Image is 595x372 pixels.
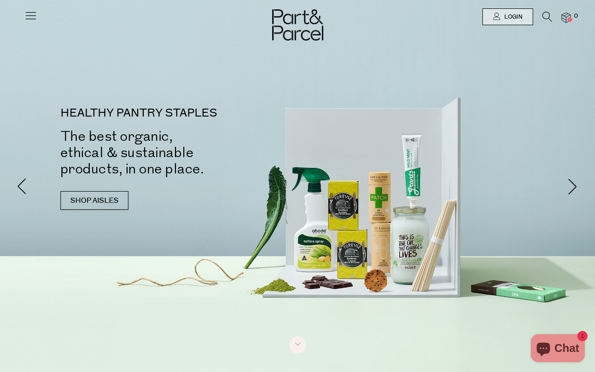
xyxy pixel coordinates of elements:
h2: The best organic, ethical & sustainable products, in one place. [60,128,312,177]
a: 0 [562,13,571,22]
span: 0 [572,12,580,21]
a: SHOP AISLES [60,191,128,210]
p: HEALTHY PANTRY STAPLES [60,108,312,119]
img: Part&Parcel [272,9,323,41]
a: Login [482,8,533,25]
inbox-online-store-chat: Shopify online store chat [528,334,588,365]
span: Login [502,13,522,21]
